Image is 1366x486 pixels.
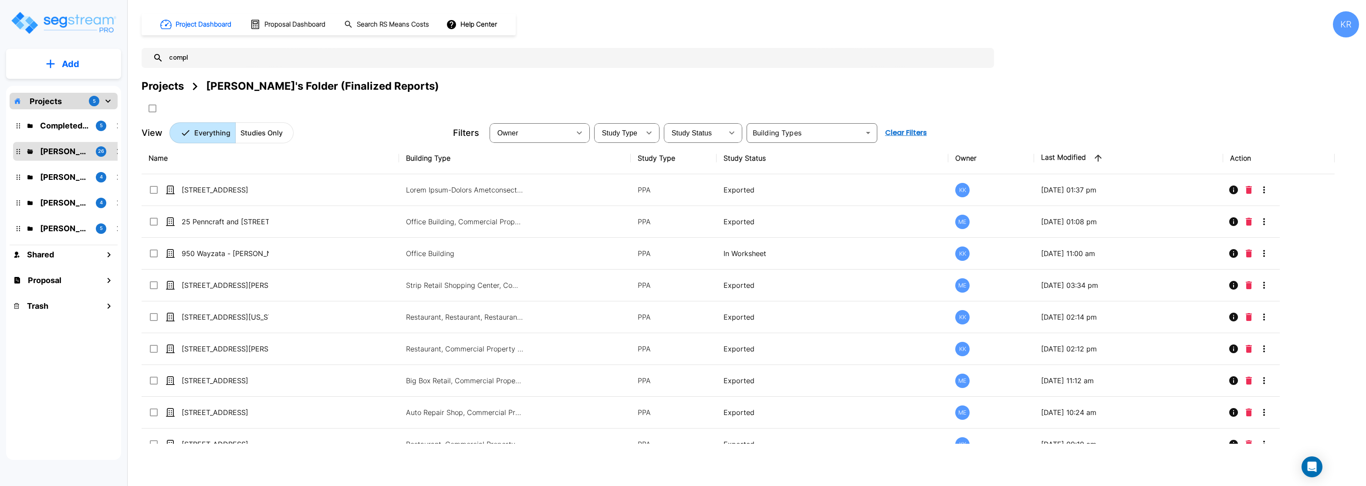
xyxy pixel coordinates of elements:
p: PPA [638,216,710,227]
p: Studies Only [240,128,283,138]
div: Select [491,121,571,145]
button: Delete [1242,245,1255,262]
th: Study Type [631,142,717,174]
button: More-Options [1255,245,1273,262]
button: Help Center [444,16,500,33]
span: Study Type [602,129,637,137]
p: [STREET_ADDRESS][PERSON_NAME][PERSON_NAME] [182,344,269,354]
button: Proposal Dashboard [247,15,330,34]
p: 4 [100,199,103,206]
p: 25 Penncraft and [STREET_ADDRESS] [182,216,269,227]
th: Name [142,142,399,174]
p: PPA [638,439,710,449]
p: Exported [724,216,941,227]
p: Filters [453,126,479,139]
p: PPA [638,375,710,386]
button: More-Options [1255,435,1273,453]
p: Exported [724,280,941,290]
div: KR [1333,11,1359,37]
button: Info [1225,404,1242,421]
p: Completed Client Reports 2025 [40,120,89,132]
p: Big Box Retail, Commercial Property Site [406,375,524,386]
th: Owner [948,142,1034,174]
button: Info [1225,435,1242,453]
input: Building Types [749,127,860,139]
p: 26 [98,148,104,155]
p: Restaurant, Commercial Property Site [406,439,524,449]
h1: Shared [27,249,54,260]
p: [DATE] 02:12 pm [1041,344,1216,354]
button: More-Options [1255,404,1273,421]
button: Info [1225,340,1242,358]
p: Exported [724,312,941,322]
p: Strip Retail Shopping Center, Commercial Property Site [406,280,524,290]
button: Search RS Means Costs [341,16,434,33]
button: Info [1225,213,1242,230]
p: Kristina's Folder (Finalized Reports) [40,145,89,157]
p: Exported [724,439,941,449]
button: More-Options [1255,308,1273,326]
button: Delete [1242,181,1255,199]
div: KK [955,246,970,261]
p: 5 [93,98,96,105]
button: Info [1225,277,1242,294]
div: ME [955,278,970,293]
button: More-Options [1255,213,1273,230]
p: PPA [638,344,710,354]
p: PPA [638,280,710,290]
button: More-Options [1255,181,1273,199]
p: [STREET_ADDRESS][PERSON_NAME][PERSON_NAME] [182,280,269,290]
p: [DATE] 01:37 pm [1041,185,1216,195]
p: Everything [194,128,230,138]
button: Delete [1242,372,1255,389]
p: Exported [724,185,941,195]
p: Exported [724,407,941,418]
h1: Proposal [28,274,61,286]
p: Jon's Folder [40,223,89,234]
p: In Worksheet [724,248,941,259]
p: [DATE] 11:00 am [1041,248,1216,259]
button: Delete [1242,404,1255,421]
p: PPA [638,185,710,195]
div: KK [955,310,970,324]
p: Add [62,57,79,71]
button: Delete [1242,308,1255,326]
button: Clear Filters [882,124,930,142]
div: ME [955,215,970,229]
button: Info [1225,308,1242,326]
p: [DATE] 09:10 am [1041,439,1216,449]
button: Info [1225,372,1242,389]
button: More-Options [1255,372,1273,389]
div: Projects [142,78,184,94]
button: Everything [169,122,236,143]
h1: Proposal Dashboard [264,20,325,30]
div: Platform [169,122,294,143]
div: Select [666,121,723,145]
button: Studies Only [235,122,294,143]
p: 5 [100,225,103,232]
p: Restaurant, Commercial Property Site [406,344,524,354]
p: Restaurant, Restaurant, Restaurant, Restaurant, Commercial Property Site [406,312,524,322]
p: Projects [30,95,62,107]
p: PPA [638,407,710,418]
p: [DATE] 02:14 pm [1041,312,1216,322]
p: [DATE] 10:24 am [1041,407,1216,418]
p: Exported [724,344,941,354]
button: Info [1225,181,1242,199]
p: [STREET_ADDRESS] [182,375,269,386]
p: 950 Wayzata - [PERSON_NAME] Fargo 2nd Floor [182,248,269,259]
button: Project Dashboard [157,15,236,34]
button: Delete [1242,340,1255,358]
button: Open [862,127,874,139]
button: Info [1225,245,1242,262]
th: Building Type [399,142,631,174]
p: [STREET_ADDRESS] [182,439,269,449]
p: [STREET_ADDRESS][US_STATE] [182,312,269,322]
th: Last Modified [1034,142,1223,174]
p: [DATE] 01:08 pm [1041,216,1216,227]
p: [DATE] 11:12 am [1041,375,1216,386]
span: Owner [497,129,518,137]
div: KK [955,183,970,197]
div: Open Intercom Messenger [1302,456,1322,477]
p: 5 [100,122,103,129]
